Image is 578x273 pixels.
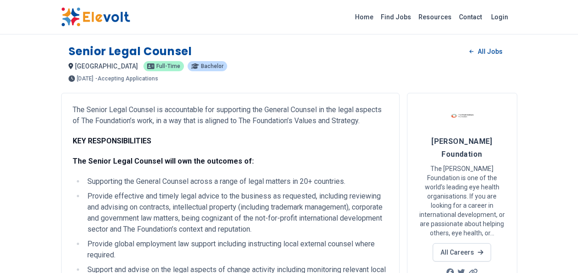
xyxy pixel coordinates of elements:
[73,136,151,145] strong: KEY RESPONSIBILITIES
[73,157,254,165] strong: The Senior Legal Counsel will own the outcomes of:
[77,76,93,81] span: [DATE]
[418,164,506,238] p: The [PERSON_NAME] Foundation is one of the world’s leading eye health organisations. If you are l...
[73,104,388,126] p: The Senior Legal Counsel is accountable for supporting the General Counsel in the legal aspects o...
[95,76,158,81] p: - Accepting Applications
[462,45,509,58] a: All Jobs
[61,7,130,27] img: Elevolt
[201,63,223,69] span: Bachelor
[486,8,514,26] a: Login
[75,63,138,70] span: [GEOGRAPHIC_DATA]
[85,239,388,261] li: Provide global employment law support including instructing local external counsel where required.
[377,10,415,24] a: Find Jobs
[85,176,388,187] li: Supporting the General Counsel across a range of legal matters in 20+ countries.
[69,44,192,59] h1: Senior Legal Counsel
[351,10,377,24] a: Home
[156,63,180,69] span: Full-time
[431,137,492,159] span: [PERSON_NAME] Foundation
[455,10,486,24] a: Contact
[451,104,474,127] img: Fred Hollows Foundation
[85,191,388,235] li: Provide effective and timely legal advice to the business as requested, including reviewing and a...
[433,243,491,262] a: All Careers
[415,10,455,24] a: Resources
